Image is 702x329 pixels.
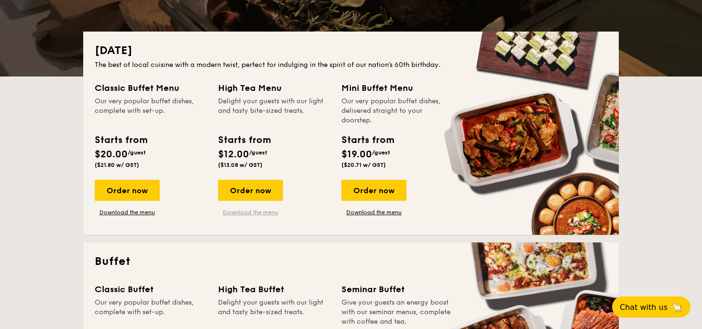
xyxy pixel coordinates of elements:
[95,97,207,125] div: Our very popular buffet dishes, complete with set-up.
[218,149,249,160] span: $12.00
[95,43,607,58] h2: [DATE]
[249,149,267,156] span: /guest
[95,133,147,147] div: Starts from
[218,97,330,125] div: Delight your guests with our light and tasty bite-sized treats.
[341,162,386,168] span: ($20.71 w/ GST)
[128,149,146,156] span: /guest
[95,298,207,327] div: Our very popular buffet dishes, complete with set-up.
[218,298,330,327] div: Delight your guests with our light and tasty bite-sized treats.
[95,180,160,201] div: Order now
[341,133,394,147] div: Starts from
[95,208,160,216] a: Download the menu
[612,296,691,318] button: Chat with us🦙
[620,303,668,312] span: Chat with us
[218,208,283,216] a: Download the menu
[95,60,607,70] div: The best of local cuisine with a modern twist, perfect for indulging in the spirit of our nation’...
[341,97,453,125] div: Our very popular buffet dishes, delivered straight to your doorstep.
[95,283,207,296] div: Classic Buffet
[372,149,390,156] span: /guest
[218,162,263,168] span: ($13.08 w/ GST)
[341,149,372,160] span: $19.00
[218,133,270,147] div: Starts from
[95,162,139,168] span: ($21.80 w/ GST)
[95,81,207,95] div: Classic Buffet Menu
[95,254,607,269] h2: Buffet
[341,298,453,327] div: Give your guests an energy boost with our seminar menus, complete with coffee and tea.
[341,180,406,201] div: Order now
[341,283,453,296] div: Seminar Buffet
[218,283,330,296] div: High Tea Buffet
[341,208,406,216] a: Download the menu
[671,302,683,313] span: 🦙
[218,180,283,201] div: Order now
[218,81,330,95] div: High Tea Menu
[95,149,128,160] span: $20.00
[341,81,453,95] div: Mini Buffet Menu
